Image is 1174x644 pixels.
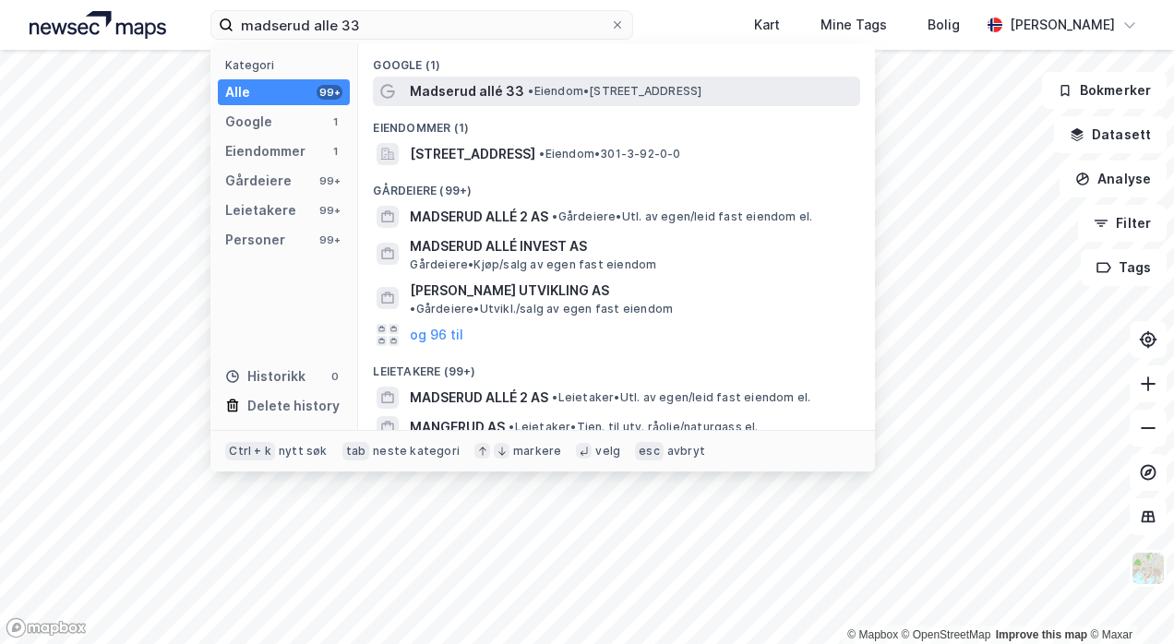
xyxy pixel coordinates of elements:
[373,444,460,459] div: neste kategori
[328,369,342,384] div: 0
[635,442,664,460] div: esc
[225,140,305,162] div: Eiendommer
[328,114,342,129] div: 1
[234,11,609,39] input: Søk på adresse, matrikkel, gårdeiere, leietakere eller personer
[410,280,609,302] span: [PERSON_NAME] UTVIKLING AS
[552,209,557,223] span: •
[410,257,656,272] span: Gårdeiere • Kjøp/salg av egen fast eiendom
[279,444,328,459] div: nytt søk
[1081,249,1167,286] button: Tags
[410,206,548,228] span: MADSERUD ALLÉ 2 AS
[410,302,673,316] span: Gårdeiere • Utvikl./salg av egen fast eiendom
[928,14,960,36] div: Bolig
[1131,551,1166,586] img: Z
[225,58,350,72] div: Kategori
[225,81,250,103] div: Alle
[358,169,875,202] div: Gårdeiere (99+)
[342,442,370,460] div: tab
[225,365,305,388] div: Historikk
[595,444,620,459] div: velg
[225,170,292,192] div: Gårdeiere
[1054,116,1167,153] button: Datasett
[410,143,535,165] span: [STREET_ADDRESS]
[410,324,463,346] button: og 96 til
[358,106,875,139] div: Eiendommer (1)
[1010,14,1115,36] div: [PERSON_NAME]
[539,147,680,161] span: Eiendom • 301-3-92-0-0
[539,147,545,161] span: •
[667,444,705,459] div: avbryt
[1082,555,1174,644] iframe: Chat Widget
[847,628,898,641] a: Mapbox
[552,390,810,405] span: Leietaker • Utl. av egen/leid fast eiendom el.
[754,14,780,36] div: Kart
[513,444,561,459] div: markere
[225,199,296,221] div: Leietakere
[225,111,272,133] div: Google
[552,390,557,404] span: •
[410,387,548,409] span: MADSERUD ALLÉ 2 AS
[317,203,342,218] div: 99+
[6,617,87,638] a: Mapbox homepage
[1078,205,1167,242] button: Filter
[1082,555,1174,644] div: Kontrollprogram for chat
[358,350,875,383] div: Leietakere (99+)
[528,84,701,99] span: Eiendom • [STREET_ADDRESS]
[552,209,812,224] span: Gårdeiere • Utl. av egen/leid fast eiendom el.
[225,442,275,460] div: Ctrl + k
[410,80,524,102] span: Madserud allé 33
[509,420,514,434] span: •
[225,229,285,251] div: Personer
[410,302,415,316] span: •
[358,43,875,77] div: Google (1)
[410,235,853,257] span: MADSERUD ALLÉ INVEST AS
[317,173,342,188] div: 99+
[509,420,758,435] span: Leietaker • Tjen. til utv. råolje/naturgass el.
[528,84,533,98] span: •
[247,395,340,417] div: Delete history
[317,233,342,247] div: 99+
[1060,161,1167,197] button: Analyse
[410,416,505,438] span: MANGERUD AS
[996,628,1087,641] a: Improve this map
[30,11,166,39] img: logo.a4113a55bc3d86da70a041830d287a7e.svg
[902,628,991,641] a: OpenStreetMap
[1042,72,1167,109] button: Bokmerker
[317,85,342,100] div: 99+
[821,14,887,36] div: Mine Tags
[328,144,342,159] div: 1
